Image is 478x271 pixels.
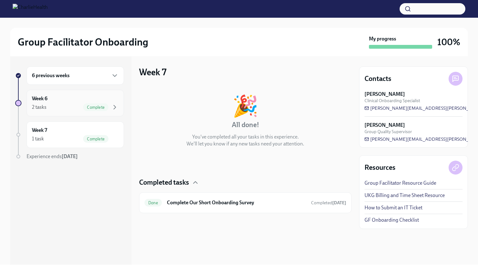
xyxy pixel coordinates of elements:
[15,121,124,148] a: Week 71 taskComplete
[13,4,48,14] img: CharlieHealth
[369,35,396,42] strong: My progress
[32,135,44,142] div: 1 task
[365,98,420,104] span: Clinical Onboarding Specialist
[187,140,304,147] p: We'll let you know if any new tasks need your attention.
[365,74,391,83] h4: Contacts
[144,198,346,208] a: DoneComplete Our Short Onboarding SurveyCompleted[DATE]
[232,95,258,116] div: 🎉
[365,180,436,187] a: Group Facilitator Resource Guide
[83,137,108,141] span: Complete
[32,72,70,79] h6: 6 previous weeks
[437,36,460,48] h3: 100%
[139,66,167,78] h3: Week 7
[83,105,108,110] span: Complete
[232,120,259,130] h4: All done!
[27,153,78,159] span: Experience ends
[192,133,299,140] p: You've completed all your tasks in this experience.
[365,217,419,224] a: GF Onboarding Checklist
[32,127,47,134] h6: Week 7
[32,95,47,102] h6: Week 6
[32,104,46,111] div: 2 tasks
[18,36,148,48] h2: Group Facilitator Onboarding
[365,129,412,135] span: Group Quality Supervisor
[62,153,78,159] strong: [DATE]
[144,200,162,205] span: Done
[365,122,405,129] strong: [PERSON_NAME]
[365,192,445,199] a: UKG Billing and Time Sheet Resource
[15,90,124,116] a: Week 62 tasksComplete
[27,66,124,85] div: 6 previous weeks
[365,91,405,98] strong: [PERSON_NAME]
[139,178,189,187] h4: Completed tasks
[311,200,346,206] span: August 6th, 2025 12:49
[365,163,395,172] h4: Resources
[311,200,346,206] span: Completed
[139,178,352,187] div: Completed tasks
[332,200,346,206] strong: [DATE]
[167,199,306,206] h6: Complete Our Short Onboarding Survey
[365,204,422,211] a: How to Submit an IT Ticket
